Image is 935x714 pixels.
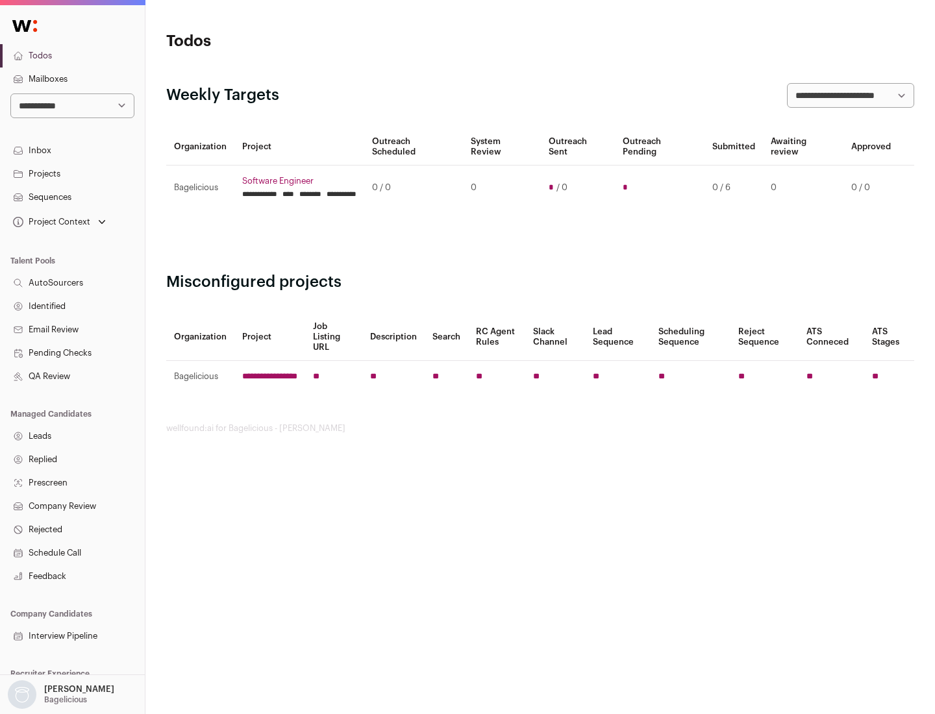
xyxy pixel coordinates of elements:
footer: wellfound:ai for Bagelicious - [PERSON_NAME] [166,423,914,434]
th: Slack Channel [525,314,585,361]
img: nopic.png [8,680,36,709]
div: Project Context [10,217,90,227]
span: / 0 [556,182,567,193]
th: ATS Conneced [799,314,864,361]
button: Open dropdown [10,213,108,231]
th: Outreach Sent [541,129,616,166]
p: Bagelicious [44,695,87,705]
h2: Weekly Targets [166,85,279,106]
th: Organization [166,314,234,361]
th: Scheduling Sequence [651,314,730,361]
td: 0 / 0 [843,166,899,210]
th: Reject Sequence [730,314,799,361]
th: Submitted [704,129,763,166]
h2: Misconfigured projects [166,272,914,293]
th: Approved [843,129,899,166]
img: Wellfound [5,13,44,39]
td: 0 / 0 [364,166,463,210]
th: Job Listing URL [305,314,362,361]
th: Description [362,314,425,361]
th: System Review [463,129,540,166]
th: Outreach Pending [615,129,704,166]
th: Search [425,314,468,361]
th: Awaiting review [763,129,843,166]
th: Lead Sequence [585,314,651,361]
td: 0 [463,166,540,210]
th: Project [234,314,305,361]
td: Bagelicious [166,361,234,393]
h1: Todos [166,31,416,52]
td: 0 [763,166,843,210]
th: RC Agent Rules [468,314,525,361]
th: Project [234,129,364,166]
th: Organization [166,129,234,166]
button: Open dropdown [5,680,117,709]
td: 0 / 6 [704,166,763,210]
a: Software Engineer [242,176,356,186]
p: [PERSON_NAME] [44,684,114,695]
th: ATS Stages [864,314,914,361]
td: Bagelicious [166,166,234,210]
th: Outreach Scheduled [364,129,463,166]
